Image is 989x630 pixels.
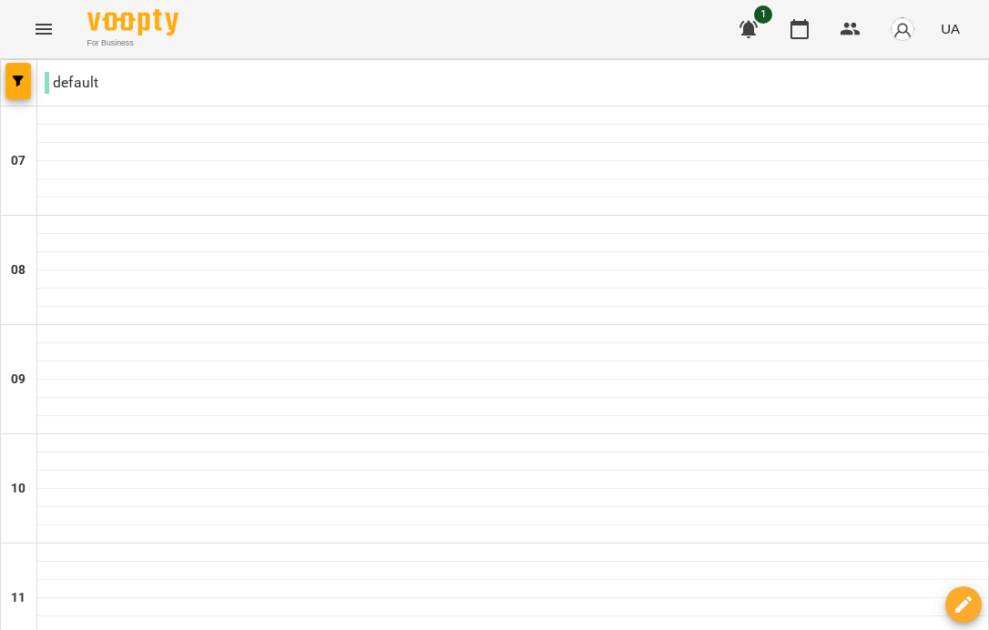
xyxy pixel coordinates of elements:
[11,151,25,171] h6: 07
[11,370,25,390] h6: 09
[45,72,98,94] p: default
[890,16,915,42] img: avatar_s.png
[941,19,960,38] span: UA
[22,7,66,51] button: Menu
[11,260,25,280] h6: 08
[87,9,178,36] img: Voopty Logo
[933,12,967,46] button: UA
[11,479,25,499] h6: 10
[754,5,772,24] span: 1
[87,37,178,49] span: For Business
[11,588,25,608] h6: 11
